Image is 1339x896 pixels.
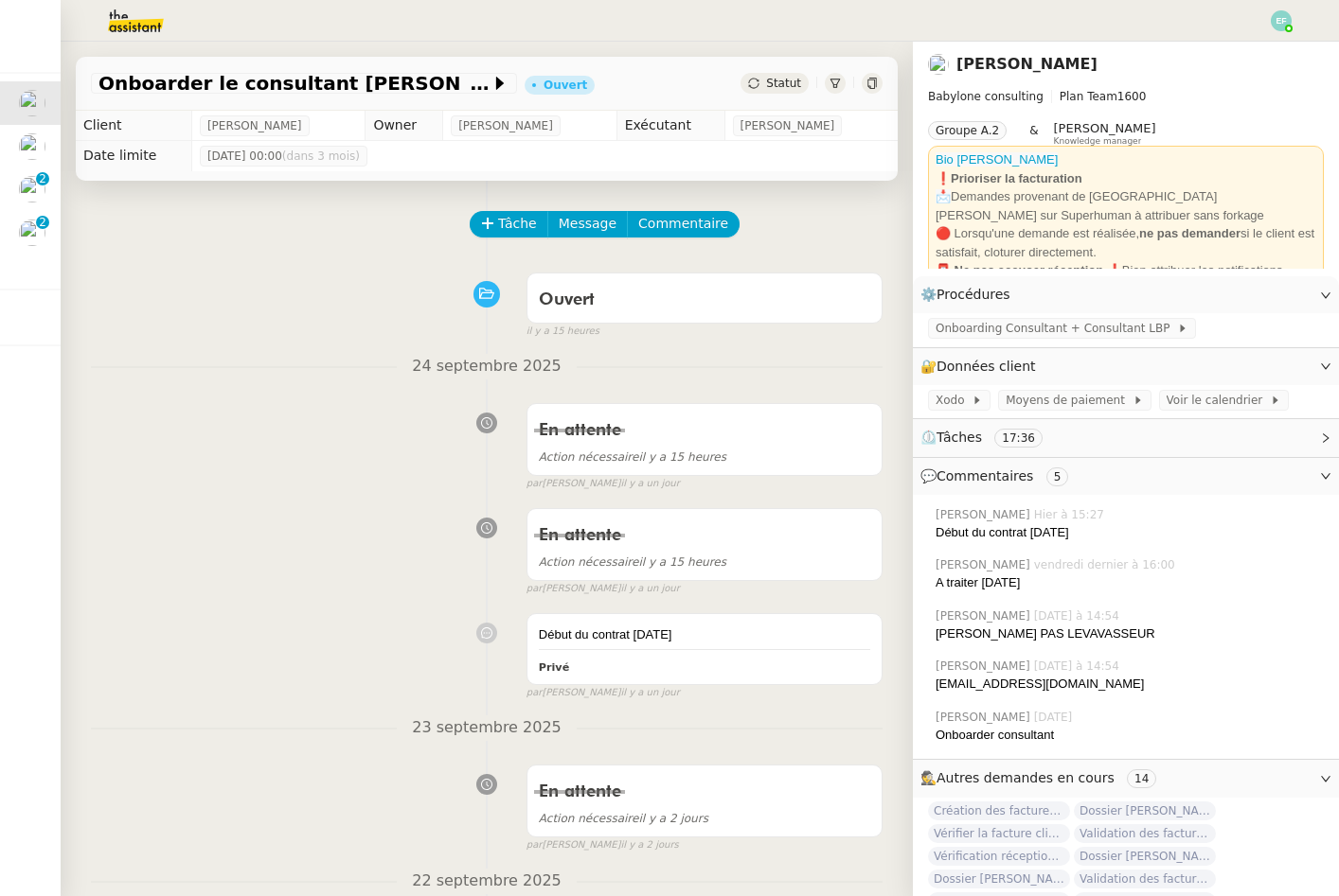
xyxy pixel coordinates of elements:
[994,429,1043,448] nz-tag: 17:36
[539,527,621,544] span: En attente
[19,176,45,202] img: users%2FlEKjZHdPaYMNgwXp1mLJZ8r8UFs1%2Favatar%2F1e03ee85-bb59-4f48-8ffa-f076c2e8c285
[936,607,1034,624] span: [PERSON_NAME]
[498,213,537,235] span: Tâche
[936,263,1107,277] strong: 📮 Ne pas accuser réception.
[98,74,491,93] span: Onboarder le consultant [PERSON_NAME]
[19,133,45,160] img: users%2Fx9OnqzEMlAUNG38rkK8jkyzjKjJ3%2Favatar%2F1516609952611.jpeg
[936,187,1316,224] div: Demandes provenant de [GEOGRAPHIC_DATA][PERSON_NAME] sur Superhuman à attribuer sans forkage
[913,760,1339,797] div: 🕵️Autres demandes en cours 14
[920,284,1019,306] span: ⚙️
[620,476,679,492] span: il y a un jour
[913,458,1339,495] div: 💬Commentaires 5
[1139,226,1241,240] strong: ne pas demander
[1127,769,1156,788] nz-tag: 14
[1034,556,1179,573] span: vendredi dernier à 16:00
[936,556,1034,573] span: [PERSON_NAME]
[936,523,1324,542] div: Début du contrat [DATE]
[527,685,680,701] small: [PERSON_NAME]
[1054,121,1156,135] span: [PERSON_NAME]
[937,430,982,445] span: Tâches
[527,581,680,597] small: [PERSON_NAME]
[766,77,801,90] span: Statut
[936,224,1316,261] div: 🔴 Lorsqu'une demande est réalisée, si le client est satisfait, cloturer directement.
[539,450,726,464] span: il y a 15 heures
[39,216,46,233] p: 2
[627,211,740,237] button: Commentaire
[1074,801,1216,820] span: Dossier [PERSON_NAME]
[539,783,621,800] span: En attente
[928,824,1070,843] span: Vérifier la facture client Accetal
[397,354,577,379] span: 24 septembre 2025
[936,675,1324,694] div: [EMAIL_ADDRESS][DOMAIN_NAME]
[937,359,1036,374] span: Données client
[366,111,443,141] td: Owner
[936,391,972,410] span: Xodo
[1117,90,1147,103] span: 1600
[1046,467,1069,486] nz-tag: 5
[207,147,360,166] span: [DATE] 00:00
[539,625,870,644] div: Début du contrat [DATE]
[920,356,1044,378] span: 🔐
[527,324,599,340] span: il y a 15 heures
[913,348,1339,385] div: 🔐Données client
[527,476,543,492] span: par
[1060,90,1117,103] span: Plan Team
[559,213,616,235] span: Message
[539,812,708,825] span: il y a 2 jours
[1029,121,1038,146] span: &
[539,661,569,674] b: Privé
[76,111,191,141] td: Client
[913,419,1339,456] div: ⏲️Tâches 17:36
[19,220,45,246] img: users%2FSg6jQljroSUGpSfKFUOPmUmNaZ23%2Favatar%2FUntitled.png
[539,555,726,569] span: il y a 15 heures
[928,90,1044,103] span: Babylone consulting
[937,468,1033,483] span: Commentaires
[936,506,1034,523] span: [PERSON_NAME]
[539,555,639,569] span: Action nécessaire
[397,869,577,894] span: 22 septembre 2025
[1271,10,1292,31] img: svg
[620,837,678,853] span: il y a 2 jours
[1074,870,1216,888] span: Validation des factures consultants - août 2025
[920,770,1164,785] span: 🕵️
[920,468,1076,483] span: 💬
[207,116,302,135] span: [PERSON_NAME]
[1034,506,1108,523] span: Hier à 15:27
[928,54,949,75] img: users%2FSg6jQljroSUGpSfKFUOPmUmNaZ23%2Favatar%2FUntitled.png
[527,685,543,701] span: par
[936,152,1058,167] a: Bio [PERSON_NAME]
[936,709,1034,726] span: [PERSON_NAME]
[539,422,621,439] span: En attente
[928,801,1070,820] span: Création des factures client - [DATE]
[397,715,577,741] span: 23 septembre 2025
[936,573,1324,592] div: A traiter [DATE]
[470,211,548,237] button: Tâche
[928,121,1007,140] nz-tag: Groupe A.2
[928,870,1070,888] span: Dossier [PERSON_NAME]
[1034,658,1123,675] span: [DATE] à 14:54
[527,476,680,492] small: [PERSON_NAME]
[1034,607,1123,624] span: [DATE] à 14:54
[1167,391,1270,410] span: Voir le calendrier
[616,111,724,141] td: Exécutant
[527,581,543,597] span: par
[458,116,553,135] span: [PERSON_NAME]
[527,837,679,853] small: [PERSON_NAME]
[527,837,543,853] span: par
[1054,121,1156,146] app-user-label: Knowledge manager
[936,171,1082,185] strong: ❗Prioriser la facturation
[741,116,835,135] span: [PERSON_NAME]
[638,213,728,235] span: Commentaire
[1006,391,1132,410] span: Moyens de paiement
[936,726,1324,745] div: Onboarder consultant
[937,287,1010,302] span: Procédures
[544,79,587,91] div: Ouvert
[547,211,628,237] button: Message
[928,847,1070,866] span: Vérification réception factures consultants - [DATE]
[36,172,49,185] nz-badge-sup: 2
[620,581,679,597] span: il y a un jour
[920,430,1059,445] span: ⏲️
[1074,824,1216,843] span: Validation des factures consultants - [DATE]
[539,291,595,308] span: Ouvert
[1034,709,1077,726] span: [DATE]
